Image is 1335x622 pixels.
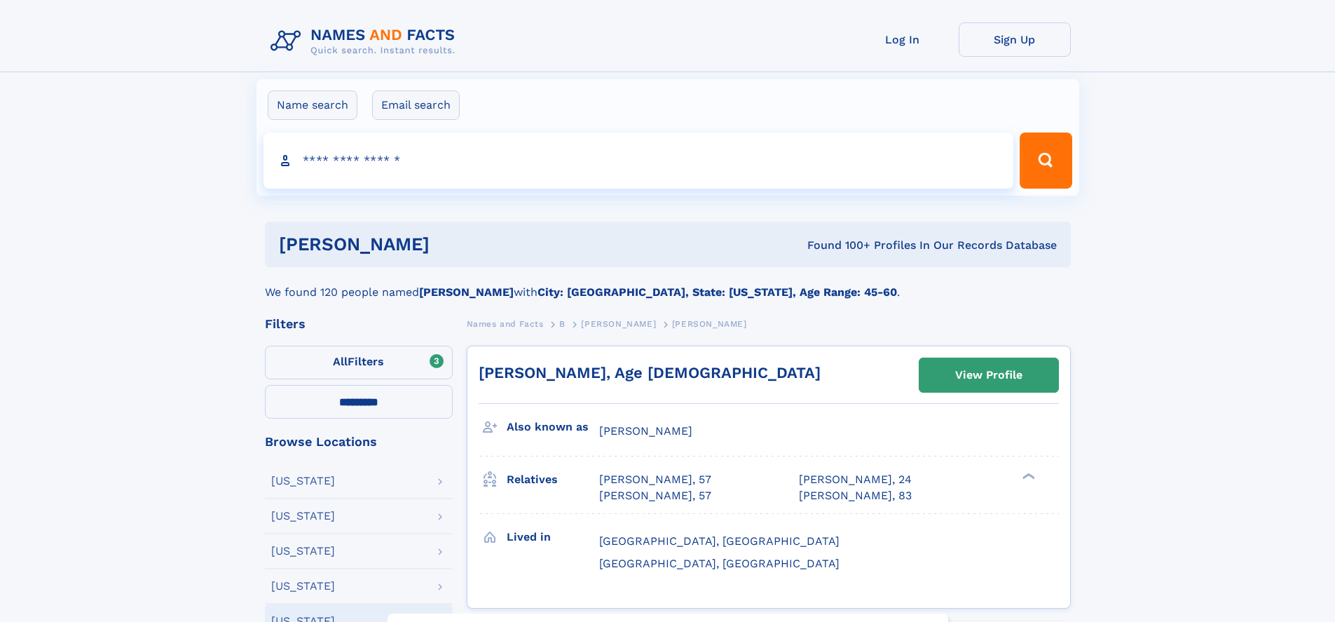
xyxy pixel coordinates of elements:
[268,90,357,120] label: Name search
[559,319,566,329] span: B
[265,346,453,379] label: Filters
[955,359,1022,391] div: View Profile
[581,315,656,332] a: [PERSON_NAME]
[559,315,566,332] a: B
[271,511,335,522] div: [US_STATE]
[279,236,619,253] h1: [PERSON_NAME]
[333,355,348,368] span: All
[538,285,897,299] b: City: [GEOGRAPHIC_DATA], State: [US_STATE], Age Range: 45-60
[479,364,821,381] a: [PERSON_NAME], Age [DEMOGRAPHIC_DATA]
[265,435,453,448] div: Browse Locations
[959,22,1071,57] a: Sign Up
[799,488,912,503] a: [PERSON_NAME], 83
[507,468,599,492] h3: Relatives
[581,319,656,329] span: [PERSON_NAME]
[599,557,840,570] span: [GEOGRAPHIC_DATA], [GEOGRAPHIC_DATA]
[271,581,335,592] div: [US_STATE]
[372,90,460,120] label: Email search
[599,488,711,503] a: [PERSON_NAME], 57
[847,22,959,57] a: Log In
[419,285,514,299] b: [PERSON_NAME]
[618,238,1057,253] div: Found 100+ Profiles In Our Records Database
[599,472,711,487] a: [PERSON_NAME], 57
[919,358,1058,392] a: View Profile
[799,472,912,487] a: [PERSON_NAME], 24
[507,415,599,439] h3: Also known as
[263,133,1014,189] input: search input
[265,267,1071,301] div: We found 120 people named with .
[271,475,335,487] div: [US_STATE]
[467,315,544,332] a: Names and Facts
[265,318,453,330] div: Filters
[265,22,467,60] img: Logo Names and Facts
[1019,472,1036,481] div: ❯
[507,525,599,549] h3: Lived in
[672,319,747,329] span: [PERSON_NAME]
[1020,133,1072,189] button: Search Button
[599,424,692,438] span: [PERSON_NAME]
[599,534,840,548] span: [GEOGRAPHIC_DATA], [GEOGRAPHIC_DATA]
[271,546,335,557] div: [US_STATE]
